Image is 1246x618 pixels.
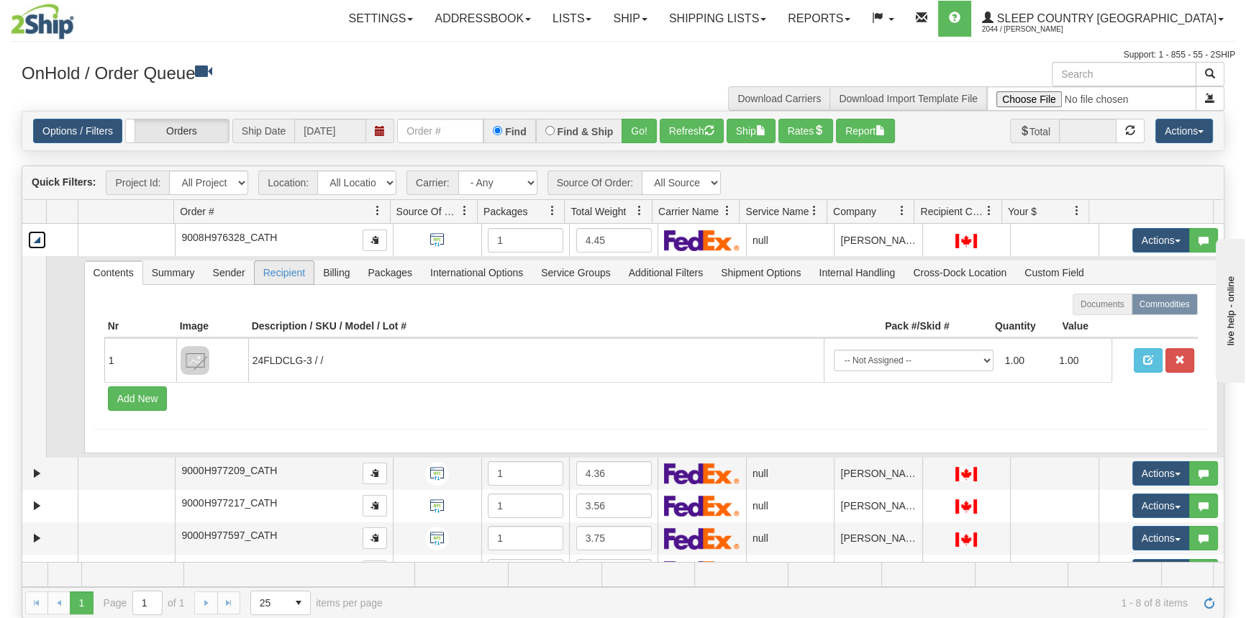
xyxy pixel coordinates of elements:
span: Custom Field [1016,261,1092,284]
button: Copy to clipboard [363,560,387,582]
td: null [746,458,835,490]
div: Support: 1 - 855 - 55 - 2SHIP [11,49,1235,61]
img: FedEx Express® [664,495,740,517]
button: Actions [1132,461,1190,486]
span: Service Groups [532,261,619,284]
a: Expand [28,465,46,483]
td: 1.00 [999,344,1054,377]
button: Copy to clipboard [363,495,387,517]
span: Sleep Country [GEOGRAPHIC_DATA] [993,12,1217,24]
th: Pack #/Skid # [824,315,953,338]
div: grid toolbar [22,166,1224,200]
span: Carrier Name [658,204,719,219]
label: Find & Ship [558,127,614,137]
span: Ship Date [232,119,294,143]
span: Additional Filters [620,261,712,284]
button: Add New [108,386,168,411]
td: [PERSON_NAME] [834,224,922,256]
img: API [425,559,449,583]
a: Settings [337,1,424,37]
td: [PERSON_NAME] [834,522,922,555]
td: [PERSON_NAME] [834,458,922,490]
button: Actions [1132,228,1190,253]
span: Order # [180,204,214,219]
a: Refresh [1198,591,1221,614]
a: Shipping lists [658,1,777,37]
input: Page 1 [133,591,162,614]
span: 9000H977597_CATH [181,530,277,541]
td: 1 [104,338,176,382]
img: CA [955,532,977,547]
a: Options / Filters [33,119,122,143]
span: Total [1010,119,1060,143]
span: Internal Handling [810,261,904,284]
a: Total Weight filter column settings [627,199,652,223]
span: Project Id: [106,171,169,195]
span: select [287,591,310,614]
th: Nr [104,315,176,338]
span: 25 [260,596,278,610]
span: Location: [258,171,317,195]
a: Expand [28,497,46,515]
input: Search [1052,62,1196,86]
span: Page of 1 [104,591,185,615]
th: Image [176,315,248,338]
td: null [746,490,835,522]
td: 1.00 [1053,344,1108,377]
img: API [425,462,449,486]
th: Description / SKU / Model / Lot # [248,315,824,338]
div: live help - online [11,12,133,23]
th: Quantity [953,315,1040,338]
a: Carrier Name filter column settings [714,199,739,223]
td: 24FLDCLG-3 / / [248,338,824,382]
label: Commodities [1132,294,1198,315]
span: Packages [483,204,527,219]
button: Refresh [660,119,724,143]
a: Expand [28,530,46,547]
a: Service Name filter column settings [802,199,827,223]
td: null [746,555,835,587]
button: Copy to clipboard [363,527,387,549]
span: 9008H976328_CATH [181,232,277,243]
button: Search [1196,62,1224,86]
button: Copy to clipboard [363,463,387,484]
button: Go! [622,119,657,143]
img: CA [955,499,977,514]
a: Your $ filter column settings [1064,199,1088,223]
td: [PERSON_NAME] [834,555,922,587]
span: Your $ [1008,204,1037,219]
img: FedEx Express® [664,463,740,484]
span: 9000H977209_CATH [181,465,277,476]
span: Recipient [255,261,314,284]
span: Billing [314,261,358,284]
button: Copy to clipboard [363,230,387,251]
span: Recipient Country [920,204,983,219]
th: Value [1040,315,1111,338]
a: Sleep Country [GEOGRAPHIC_DATA] 2044 / [PERSON_NAME] [971,1,1234,37]
img: FedEx Express® [664,527,740,549]
label: Find [505,127,527,137]
span: 2044 / [PERSON_NAME] [982,22,1090,37]
a: Company filter column settings [889,199,914,223]
span: Total Weight [570,204,626,219]
img: FedEx Express® [664,560,740,582]
input: Order # [397,119,483,143]
a: Download Carriers [737,93,821,104]
img: CA [955,234,977,248]
span: Summary [143,261,204,284]
a: Download Import Template File [839,93,978,104]
span: Page 1 [70,591,93,614]
label: Quick Filters: [32,175,96,189]
button: Ship [727,119,776,143]
button: Report [836,119,895,143]
img: FedEx Express® [664,230,740,251]
label: Orders [126,119,229,142]
span: Sender [204,261,254,284]
a: Reports [777,1,861,37]
a: Addressbook [424,1,542,37]
td: [PERSON_NAME] [834,490,922,522]
span: Contents [85,261,142,284]
button: Actions [1132,559,1190,583]
button: Actions [1155,119,1213,143]
a: Source Of Order filter column settings [453,199,477,223]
